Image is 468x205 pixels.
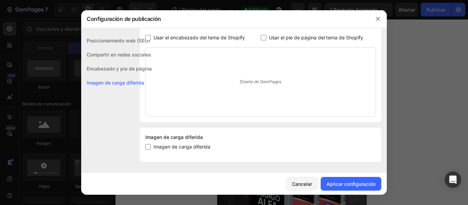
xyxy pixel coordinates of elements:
font: 12 [116,11,123,17]
div: Abrir Intercom Messenger [445,171,461,188]
font: Compartir en redes sociales [87,52,151,57]
font: Usar el pie de página del tema de Shopify [269,35,363,40]
button: Aplicar configuración [321,177,381,191]
font: , ENTREGA INMEDIATA. [14,14,62,24]
font: 50% DE DESCUENTO [14,8,63,18]
div: 43 [128,10,136,18]
font: MÍNIMO [113,18,126,22]
font: Encabezado y pie de página [87,66,152,72]
font: Imagen de carga diferida [145,134,203,140]
font: Cancelar [292,181,312,187]
button: Cancelar [286,177,318,191]
font: Posicionamiento web (SEO) [87,38,150,43]
font: ULTIMOS CUPOS [14,8,48,13]
font: Imagen de carga diferida [87,80,144,86]
font: 00 [101,11,107,17]
font: Aplicar configuración [327,181,375,187]
font: SEG [128,18,136,22]
font: Usar el encabezado del tema de Shopify [153,35,245,40]
font: Diseño de GemPages [240,79,281,84]
font: HORAS [98,18,110,22]
font: Imagen de carga diferida [153,144,210,150]
font: Configuración de publicación [87,15,161,22]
